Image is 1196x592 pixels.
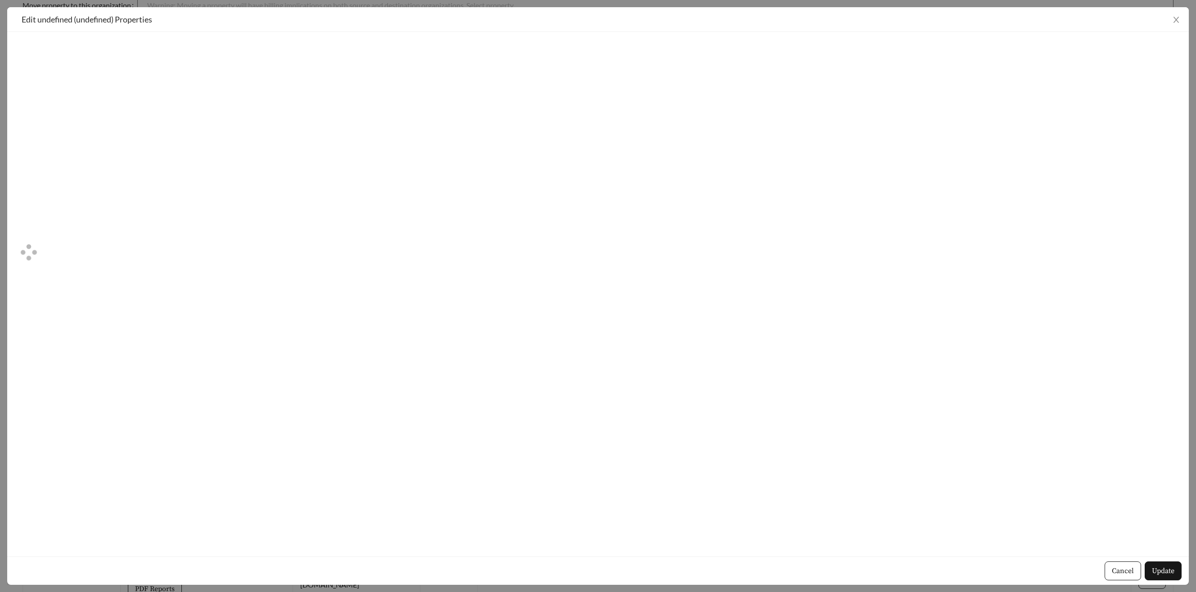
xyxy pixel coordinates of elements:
button: Update [1145,561,1182,580]
button: Cancel [1105,561,1141,580]
span: Update [1152,565,1174,576]
span: Cancel [1112,565,1134,576]
button: Close [1164,7,1189,32]
div: Edit undefined (undefined) Properties [22,14,1174,24]
span: close [1172,16,1180,24]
